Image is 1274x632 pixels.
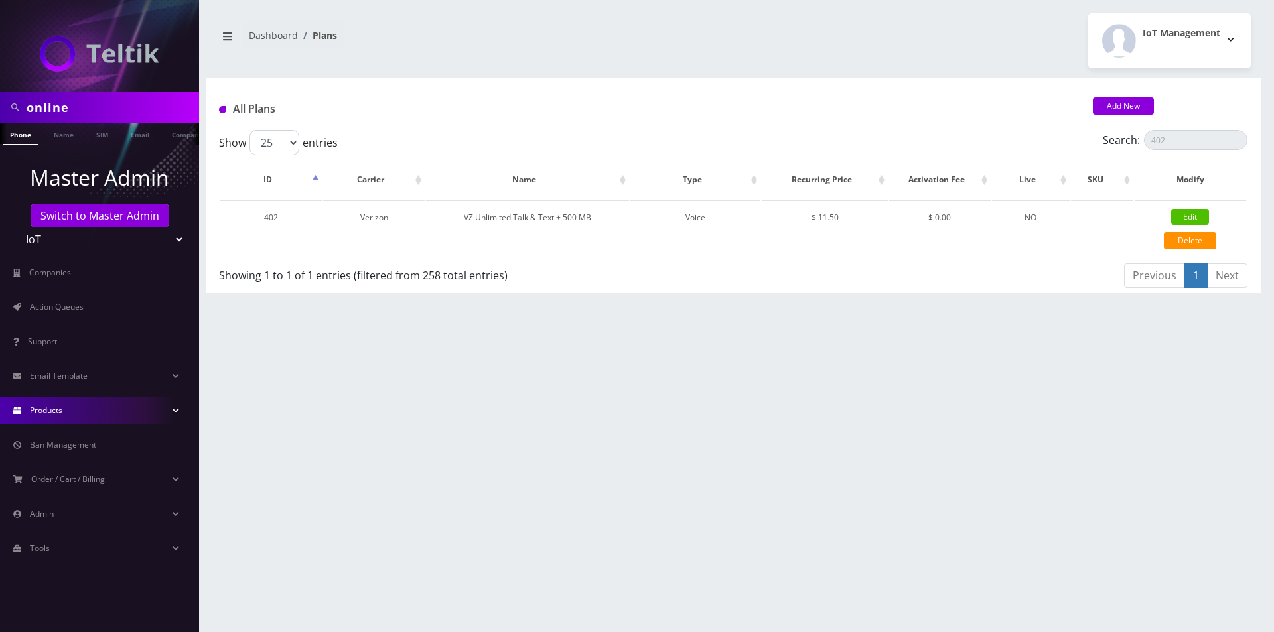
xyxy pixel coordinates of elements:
[220,160,322,199] th: ID: activate to sort column descending
[426,200,629,257] td: VZ Unlimited Talk & Text + 500 MB
[219,103,1073,115] h1: All Plans
[762,160,888,199] th: Recurring Price: activate to sort column ascending
[30,405,62,416] span: Products
[27,95,196,120] input: Search in Company
[28,336,57,347] span: Support
[1088,13,1251,68] button: IoT Management
[165,123,210,144] a: Company
[889,200,991,257] td: $ 0.00
[219,130,338,155] label: Show entries
[90,123,115,144] a: SIM
[40,36,159,72] img: IoT
[889,160,991,199] th: Activation Fee: activate to sort column ascending
[1071,160,1133,199] th: SKU: activate to sort column ascending
[3,123,38,145] a: Phone
[630,160,760,199] th: Type: activate to sort column ascending
[630,200,760,257] td: Voice
[323,200,425,257] td: Verizon
[47,123,80,144] a: Name
[31,204,169,227] a: Switch to Master Admin
[762,200,888,257] td: $ 11.50
[1184,263,1208,288] a: 1
[298,29,337,42] li: Plans
[992,160,1070,199] th: Live: activate to sort column ascending
[1207,263,1247,288] a: Next
[124,123,156,144] a: Email
[1171,209,1209,225] a: Edit
[1144,130,1247,150] input: Search:
[426,160,629,199] th: Name: activate to sort column ascending
[30,370,88,381] span: Email Template
[249,29,298,42] a: Dashboard
[220,200,322,257] td: 402
[1093,97,1154,115] a: Add New
[1164,232,1216,249] a: Delete
[216,22,723,60] nav: breadcrumb
[1103,130,1247,150] label: Search:
[31,474,105,485] span: Order / Cart / Billing
[249,130,299,155] select: Showentries
[29,267,71,278] span: Companies
[30,542,50,554] span: Tools
[30,508,54,519] span: Admin
[30,301,84,312] span: Action Queues
[1135,160,1246,199] th: Modify
[1143,28,1220,39] h2: IoT Management
[1124,263,1185,288] a: Previous
[323,160,425,199] th: Carrier: activate to sort column ascending
[992,200,1070,257] td: NO
[30,439,96,450] span: Ban Management
[219,262,723,283] div: Showing 1 to 1 of 1 entries (filtered from 258 total entries)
